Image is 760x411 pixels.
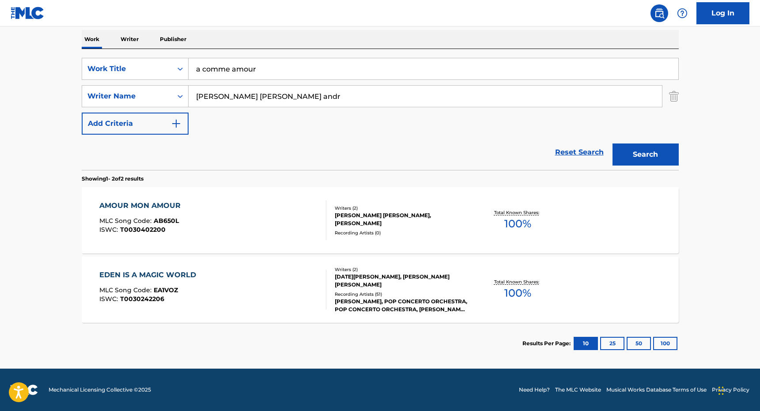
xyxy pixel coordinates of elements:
[99,226,120,234] span: ISWC :
[718,377,724,404] div: Drag
[99,286,154,294] span: MLC Song Code :
[11,7,45,19] img: MLC Logo
[99,200,185,211] div: AMOUR MON AMOUR
[600,337,624,350] button: 25
[87,91,167,102] div: Writer Name
[627,337,651,350] button: 50
[335,211,468,227] div: [PERSON_NAME] [PERSON_NAME], [PERSON_NAME]
[82,58,679,170] form: Search Form
[613,143,679,166] button: Search
[335,230,468,236] div: Recording Artists ( 0 )
[504,285,531,301] span: 100 %
[154,286,178,294] span: EA1VOZ
[673,4,691,22] div: Help
[99,217,154,225] span: MLC Song Code :
[504,216,531,232] span: 100 %
[551,143,608,162] a: Reset Search
[335,266,468,273] div: Writers ( 2 )
[82,30,102,49] p: Work
[712,386,749,394] a: Privacy Policy
[653,337,677,350] button: 100
[157,30,189,49] p: Publisher
[677,8,688,19] img: help
[335,298,468,313] div: [PERSON_NAME], POP CONCERTO ORCHESTRA, POP CONCERTO ORCHESTRA, [PERSON_NAME], POP CONCERTO ORCHESTRA
[99,270,200,280] div: EDEN IS A MAGIC WORLD
[519,386,550,394] a: Need Help?
[335,205,468,211] div: Writers ( 2 )
[82,113,189,135] button: Add Criteria
[120,226,166,234] span: T0030402200
[574,337,598,350] button: 10
[716,369,760,411] iframe: Chat Widget
[555,386,601,394] a: The MLC Website
[99,295,120,303] span: ISWC :
[118,30,141,49] p: Writer
[120,295,164,303] span: T0030242206
[606,386,707,394] a: Musical Works Database Terms of Use
[335,291,468,298] div: Recording Artists ( 51 )
[49,386,151,394] span: Mechanical Licensing Collective © 2025
[335,273,468,289] div: [DATE][PERSON_NAME], [PERSON_NAME] [PERSON_NAME]
[669,85,679,107] img: Delete Criterion
[171,118,181,129] img: 9d2ae6d4665cec9f34b9.svg
[154,217,179,225] span: AB650L
[11,385,38,395] img: logo
[522,339,573,347] p: Results Per Page:
[650,4,668,22] a: Public Search
[82,175,144,183] p: Showing 1 - 2 of 2 results
[696,2,749,24] a: Log In
[82,187,679,253] a: AMOUR MON AMOURMLC Song Code:AB650LISWC:T0030402200Writers (2)[PERSON_NAME] [PERSON_NAME], [PERSO...
[494,209,541,216] p: Total Known Shares:
[494,279,541,285] p: Total Known Shares:
[87,64,167,74] div: Work Title
[654,8,665,19] img: search
[82,256,679,323] a: EDEN IS A MAGIC WORLDMLC Song Code:EA1VOZISWC:T0030242206Writers (2)[DATE][PERSON_NAME], [PERSON_...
